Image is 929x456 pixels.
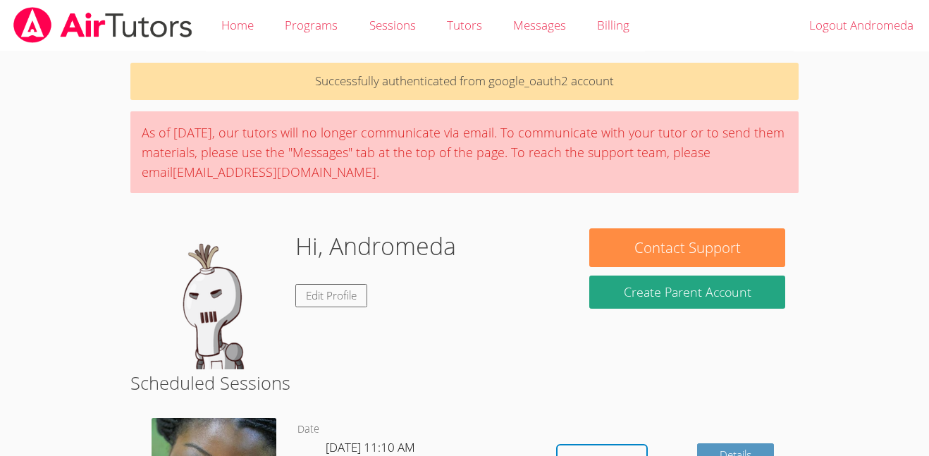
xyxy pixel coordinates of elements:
[130,369,799,396] h2: Scheduled Sessions
[297,421,319,438] dt: Date
[12,7,194,43] img: airtutors_banner-c4298cdbf04f3fff15de1276eac7730deb9818008684d7c2e4769d2f7ddbe033.png
[130,63,799,100] p: Successfully authenticated from google_oauth2 account
[589,228,785,267] button: Contact Support
[513,17,566,33] span: Messages
[295,228,456,264] h1: Hi, Andromeda
[295,284,367,307] a: Edit Profile
[589,276,785,309] button: Create Parent Account
[130,111,799,193] div: As of [DATE], our tutors will no longer communicate via email. To communicate with your tutor or ...
[326,439,415,455] span: [DATE] 11:10 AM
[143,228,284,369] img: default.png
